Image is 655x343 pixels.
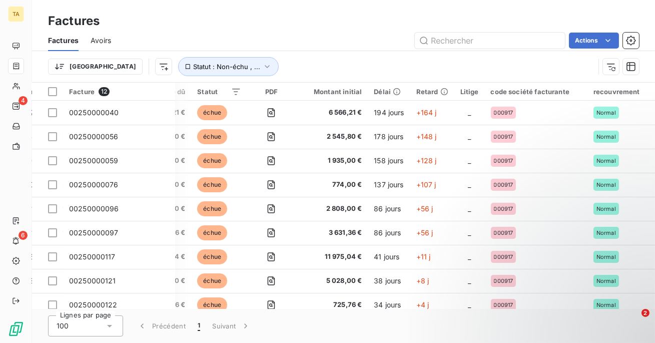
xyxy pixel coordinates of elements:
[69,204,119,213] span: 00250000096
[69,108,119,117] span: 00250000040
[302,88,362,96] div: Montant initial
[368,221,410,245] td: 86 jours
[197,153,227,168] span: échue
[416,276,429,285] span: +8 j
[596,134,616,140] span: Normal
[99,87,110,96] span: 12
[468,204,471,213] span: _
[468,180,471,189] span: _
[197,201,227,216] span: échue
[8,98,24,114] a: 4
[302,180,362,190] span: 774,00 €
[192,315,206,336] button: 1
[197,297,227,312] span: échue
[69,132,119,141] span: 00250000056
[416,228,433,237] span: +56 j
[19,96,28,105] span: 4
[57,321,69,331] span: 100
[197,105,227,120] span: échue
[69,228,119,237] span: 00250000097
[491,88,581,96] div: code société facturante
[69,156,119,165] span: 00250000059
[8,321,24,337] img: Logo LeanPay
[193,63,260,71] span: Statut : Non-échu , ...
[596,230,616,236] span: Normal
[197,177,227,192] span: échue
[416,180,436,189] span: +107 j
[178,57,279,76] button: Statut : Non-échu , ...
[69,252,116,261] span: 00250000117
[302,228,362,238] span: 3 631,36 €
[197,273,227,288] span: échue
[416,108,437,117] span: +164 j
[69,300,118,309] span: 00250000122
[596,110,616,116] span: Normal
[302,156,362,166] span: 1 935,00 €
[206,315,257,336] button: Suivant
[131,315,192,336] button: Précédent
[368,125,410,149] td: 178 jours
[368,173,410,197] td: 137 jours
[416,88,448,96] div: Retard
[48,36,79,46] span: Factures
[302,204,362,214] span: 2 808,00 €
[460,88,479,96] div: Litige
[596,182,616,188] span: Normal
[641,309,649,317] span: 2
[494,134,513,140] span: 000917
[8,6,24,22] div: TA
[621,309,645,333] iframe: Intercom live chat
[368,269,410,293] td: 38 jours
[415,33,565,49] input: Rechercher
[302,108,362,118] span: 6 566,21 €
[596,206,616,212] span: Normal
[416,132,437,141] span: +148 j
[455,246,655,316] iframe: Intercom notifications message
[368,245,410,269] td: 41 jours
[91,36,111,46] span: Avoirs
[494,230,513,236] span: 000917
[48,59,143,75] button: [GEOGRAPHIC_DATA]
[69,180,119,189] span: 00250000076
[19,231,28,240] span: 6
[302,132,362,142] span: 2 545,80 €
[468,132,471,141] span: _
[48,12,100,30] h3: Factures
[569,33,619,49] button: Actions
[494,206,513,212] span: 000917
[198,321,200,331] span: 1
[494,158,513,164] span: 000917
[593,88,652,96] div: recouvrement
[494,182,513,188] span: 000917
[374,88,404,96] div: Délai
[494,110,513,116] span: 000917
[302,252,362,262] span: 11 975,04 €
[368,101,410,125] td: 194 jours
[197,129,227,144] span: échue
[302,300,362,310] span: 725,76 €
[416,156,437,165] span: +128 j
[69,88,95,96] span: Facture
[468,108,471,117] span: _
[302,276,362,286] span: 5 028,00 €
[368,293,410,317] td: 34 jours
[197,225,227,240] span: échue
[416,252,431,261] span: +11 j
[197,88,241,96] div: Statut
[468,228,471,237] span: _
[416,204,433,213] span: +56 j
[69,276,116,285] span: 00250000121
[596,158,616,164] span: Normal
[416,300,429,309] span: +4 j
[253,88,290,96] div: PDF
[368,197,410,221] td: 86 jours
[368,149,410,173] td: 158 jours
[468,156,471,165] span: _
[197,249,227,264] span: échue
